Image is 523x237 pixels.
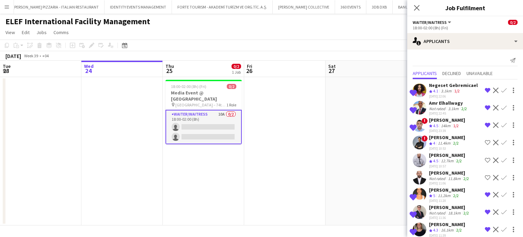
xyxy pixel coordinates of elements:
span: 25 [164,67,174,75]
span: 4.3 [433,227,438,233]
div: [PERSON_NAME] [429,134,465,140]
div: [PERSON_NAME] [429,204,470,210]
span: 24 [83,67,94,75]
a: Jobs [34,28,49,37]
span: Fri [247,63,252,69]
span: 27 [327,67,336,75]
div: 16.1km [440,227,455,233]
app-skills-label: 2/2 [456,227,462,233]
div: 11.8km [447,176,462,181]
div: 18:00-02:00 (8h) (Fri) [413,25,518,30]
div: 3.1km [440,88,453,94]
span: 23 [2,67,11,75]
div: [PERSON_NAME] [429,117,465,123]
div: 11.4km [437,140,452,146]
div: [PERSON_NAME] [429,170,470,176]
h3: Job Fulfilment [407,3,523,12]
div: 12.7km [440,158,455,164]
h3: Media Event @ [GEOGRAPHIC_DATA] [165,90,242,102]
span: Declined [442,71,461,76]
span: 4.5 [433,123,438,128]
app-skills-label: 1/2 [453,123,459,128]
button: 360 EVENTS [335,0,366,14]
span: 4.5 [433,158,438,163]
div: 1 Job [232,70,241,75]
span: 5 [433,193,435,198]
div: Amr Elhallwagy [429,100,468,106]
button: BANU EVENTS [393,0,428,14]
span: 0/2 [227,84,236,89]
div: [DATE] 22:06 [429,94,478,99]
span: 1 Role [226,102,236,107]
span: 4.1 [433,88,438,93]
span: Waiter/Waitress [413,20,447,25]
span: Jobs [36,29,47,35]
button: FORTE TOURISM - AKADEMİ TURİZM VE ORG.TİC. A.Ş. [172,0,273,14]
app-skills-label: 2/2 [463,210,469,216]
div: [DATE] 23:39 [429,129,465,133]
a: Edit [19,28,32,37]
span: Sat [328,63,336,69]
button: IDENTITY EVENTS MANAGEMENT [105,0,172,14]
span: 18:00-02:00 (8h) (Fri) [171,84,206,89]
div: [PERSON_NAME] [429,221,465,227]
span: Tue [3,63,11,69]
span: Comms [53,29,69,35]
button: [PERSON_NAME] COLLECTIVE [273,0,335,14]
span: View [5,29,15,35]
span: Wed [84,63,94,69]
div: Not rated [429,176,447,181]
span: [GEOGRAPHIC_DATA] – 74th Floor Venue [175,102,226,107]
div: [DATE] 11:36 [429,216,470,220]
app-skills-label: 2/2 [461,106,467,111]
a: View [3,28,18,37]
div: Not rated [429,210,447,216]
div: [DATE] 22:45 [429,111,468,116]
span: Thu [165,63,174,69]
button: 3DB DXB [366,0,393,14]
button: Waiter/Waitress [413,20,452,25]
div: [PERSON_NAME] [429,152,465,158]
div: 3.1km [447,106,460,111]
div: Applicants [407,33,523,49]
a: Comms [51,28,72,37]
div: [DATE] 10:53 [429,146,465,151]
div: [PERSON_NAME] [429,187,465,193]
span: 26 [246,67,252,75]
div: Negeset Gebremicael [429,82,478,88]
app-card-role: Waiter/Waitress10A0/218:00-02:00 (8h) [165,110,242,144]
span: Applicants [413,71,437,76]
span: Edit [22,29,30,35]
span: 4 [433,140,435,146]
span: Week 39 [22,53,39,58]
div: [DATE] 10:57 [429,164,465,168]
app-job-card: 18:00-02:00 (8h) (Fri)0/2Media Event @ [GEOGRAPHIC_DATA] [GEOGRAPHIC_DATA] – 74th Floor Venue1 Ro... [165,80,242,144]
div: [DATE] 11:06 [429,181,470,186]
span: Unavailable [466,71,493,76]
div: [DATE] [5,53,21,59]
button: [PERSON_NAME] PIZZARIA - ITALIAN RESTAURANT [7,0,105,14]
div: [DATE] 11:20 [429,198,465,203]
span: 0/2 [232,64,241,69]
span: ! [422,135,428,142]
h1: ELEF International Facility Management [5,16,150,27]
div: 14km [440,123,452,129]
app-skills-label: 1/2 [454,88,460,93]
span: 0/2 [508,20,518,25]
div: +04 [42,53,49,58]
div: 18.1km [447,210,462,216]
div: 11.2km [437,193,452,199]
div: Not rated [429,106,447,111]
app-skills-label: 2/2 [453,193,459,198]
app-skills-label: 2/2 [456,158,462,163]
app-skills-label: 2/2 [453,140,459,146]
app-skills-label: 2/2 [463,176,469,181]
span: ! [422,118,428,124]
